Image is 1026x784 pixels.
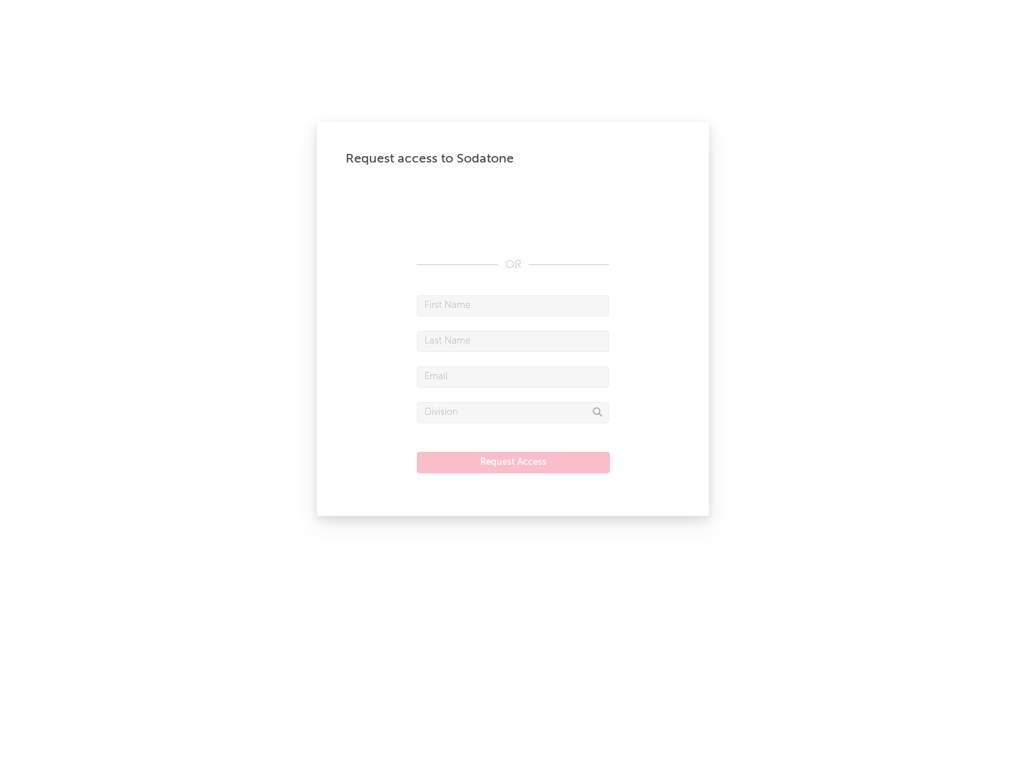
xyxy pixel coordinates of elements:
div: Request access to Sodatone [346,150,680,167]
div: OR [417,257,609,274]
button: Request Access [417,452,610,473]
input: First Name [417,295,609,316]
input: Last Name [417,331,609,352]
input: Division [417,402,609,423]
input: Email [417,366,609,388]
